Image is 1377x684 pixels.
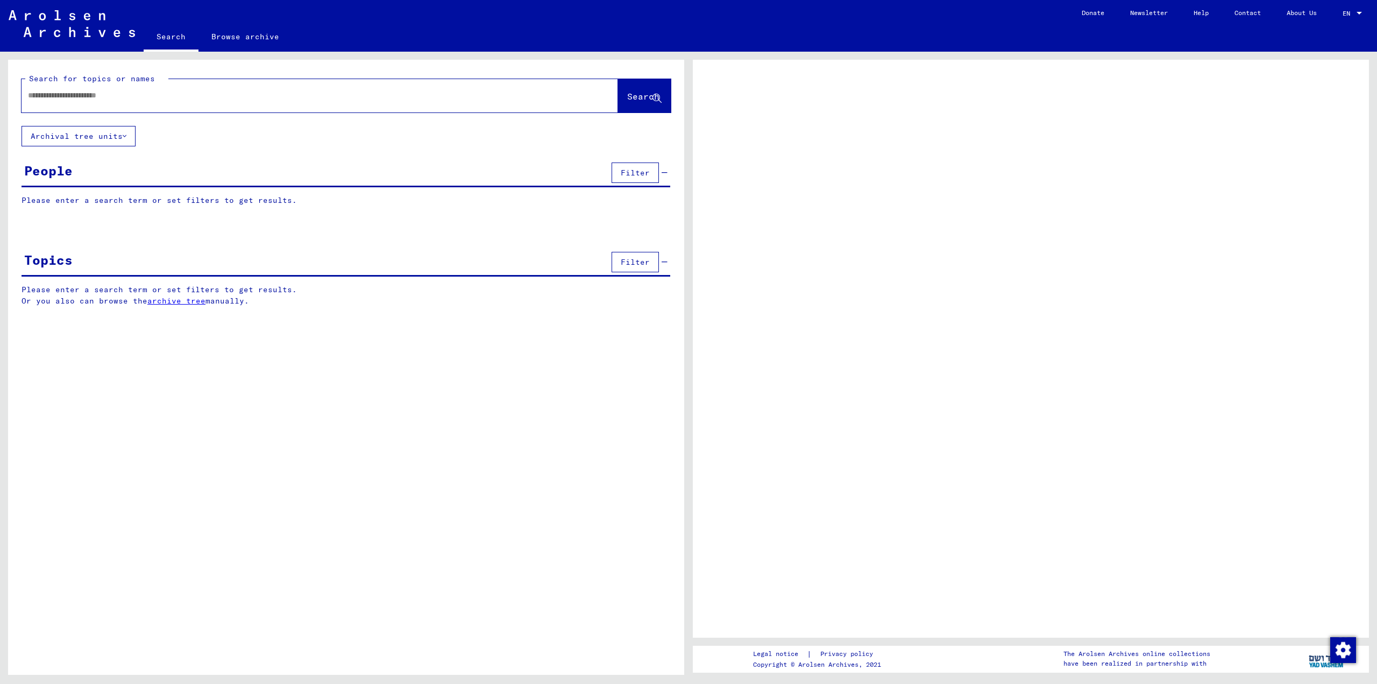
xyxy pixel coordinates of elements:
[618,79,671,112] button: Search
[144,24,198,52] a: Search
[612,252,659,272] button: Filter
[1307,645,1347,672] img: yv_logo.png
[753,648,886,660] div: |
[24,161,73,180] div: People
[22,126,136,146] button: Archival tree units
[147,296,205,306] a: archive tree
[753,660,886,669] p: Copyright © Arolsen Archives, 2021
[9,10,135,37] img: Arolsen_neg.svg
[627,91,659,102] span: Search
[22,284,671,307] p: Please enter a search term or set filters to get results. Or you also can browse the manually.
[621,257,650,267] span: Filter
[24,250,73,270] div: Topics
[1343,10,1354,17] span: EN
[29,74,155,83] mat-label: Search for topics or names
[612,163,659,183] button: Filter
[1330,637,1356,663] img: Change consent
[812,648,886,660] a: Privacy policy
[753,648,807,660] a: Legal notice
[1330,637,1355,662] div: Change consent
[1063,659,1210,668] p: have been realized in partnership with
[22,195,670,206] p: Please enter a search term or set filters to get results.
[621,168,650,178] span: Filter
[1063,649,1210,659] p: The Arolsen Archives online collections
[198,24,292,50] a: Browse archive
